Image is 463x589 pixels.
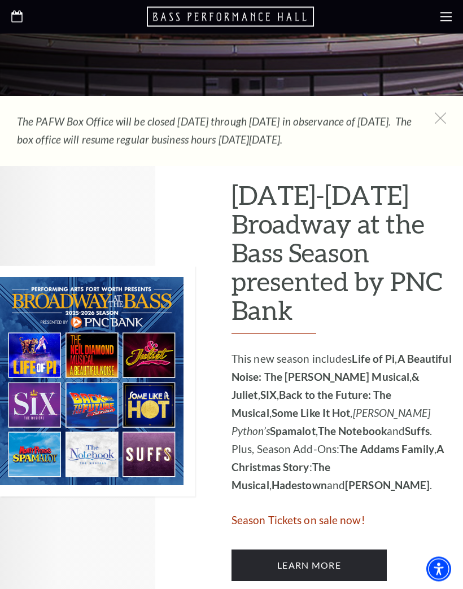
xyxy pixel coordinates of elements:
strong: The Addams Family [339,443,434,456]
strong: The Notebook [318,425,387,438]
em: [PERSON_NAME] Python’s [231,407,430,438]
strong: Life of Pi [352,353,395,366]
a: Open this option [147,6,316,28]
strong: Suffs [405,425,430,438]
p: This new season includes , , , , , , , and . Plus, Season Add-Ons: , : , and . [231,350,452,495]
em: The PAFW Box Office will be closed [DATE] through [DATE] in observance of [DATE]. The box office ... [17,115,412,146]
strong: Spamalot [270,425,316,438]
a: Learn More 2025-2026 Broadway at the Bass Season presented by PNC Bank [231,550,387,582]
strong: SIX [260,389,277,402]
a: Open this option [11,11,23,24]
strong: Some Like It Hot [272,407,351,420]
strong: [PERSON_NAME] [345,479,430,492]
div: Accessibility Menu [426,557,451,582]
strong: Hadestown [272,479,327,492]
span: Season Tickets on sale now! [231,514,365,527]
strong: Back to the Future: The Musical [231,389,391,420]
h2: [DATE]-[DATE] Broadway at the Bass Season presented by PNC Bank [231,181,452,335]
